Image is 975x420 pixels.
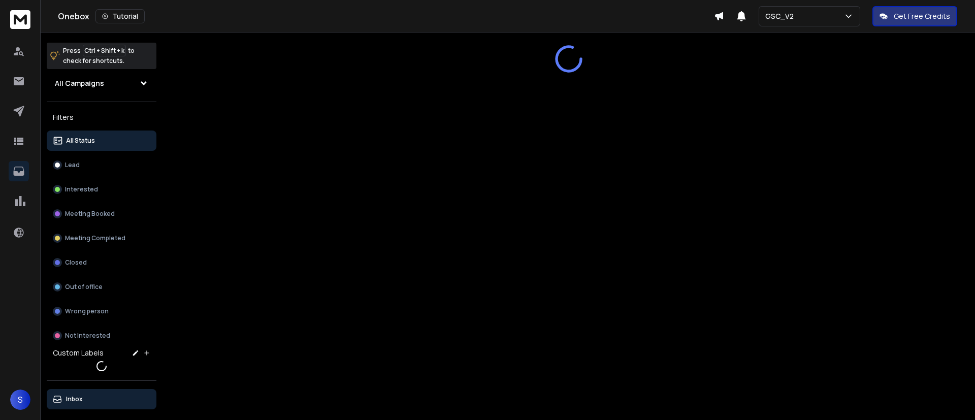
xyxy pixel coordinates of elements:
p: Inbox [66,395,83,403]
p: Closed [65,259,87,267]
span: Ctrl + Shift + k [83,45,126,56]
p: Press to check for shortcuts. [63,46,135,66]
button: All Campaigns [47,73,156,93]
p: Meeting Booked [65,210,115,218]
p: Get Free Credits [894,11,950,21]
button: S [10,390,30,410]
button: Tutorial [95,9,145,23]
button: Meeting Completed [47,228,156,248]
h3: Filters [47,110,156,124]
p: Wrong person [65,307,109,315]
button: Interested [47,179,156,200]
button: Not Interested [47,326,156,346]
div: Onebox [58,9,714,23]
p: Meeting Completed [65,234,125,242]
button: Lead [47,155,156,175]
button: Meeting Booked [47,204,156,224]
p: GSC_V2 [765,11,798,21]
p: Not Interested [65,332,110,340]
button: Closed [47,252,156,273]
h3: Custom Labels [53,348,104,358]
p: Out of office [65,283,103,291]
button: Wrong person [47,301,156,321]
p: Lead [65,161,80,169]
p: Interested [65,185,98,193]
p: All Status [66,137,95,145]
button: All Status [47,131,156,151]
h1: All Campaigns [55,78,104,88]
button: Get Free Credits [872,6,957,26]
button: Out of office [47,277,156,297]
button: Inbox [47,389,156,409]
